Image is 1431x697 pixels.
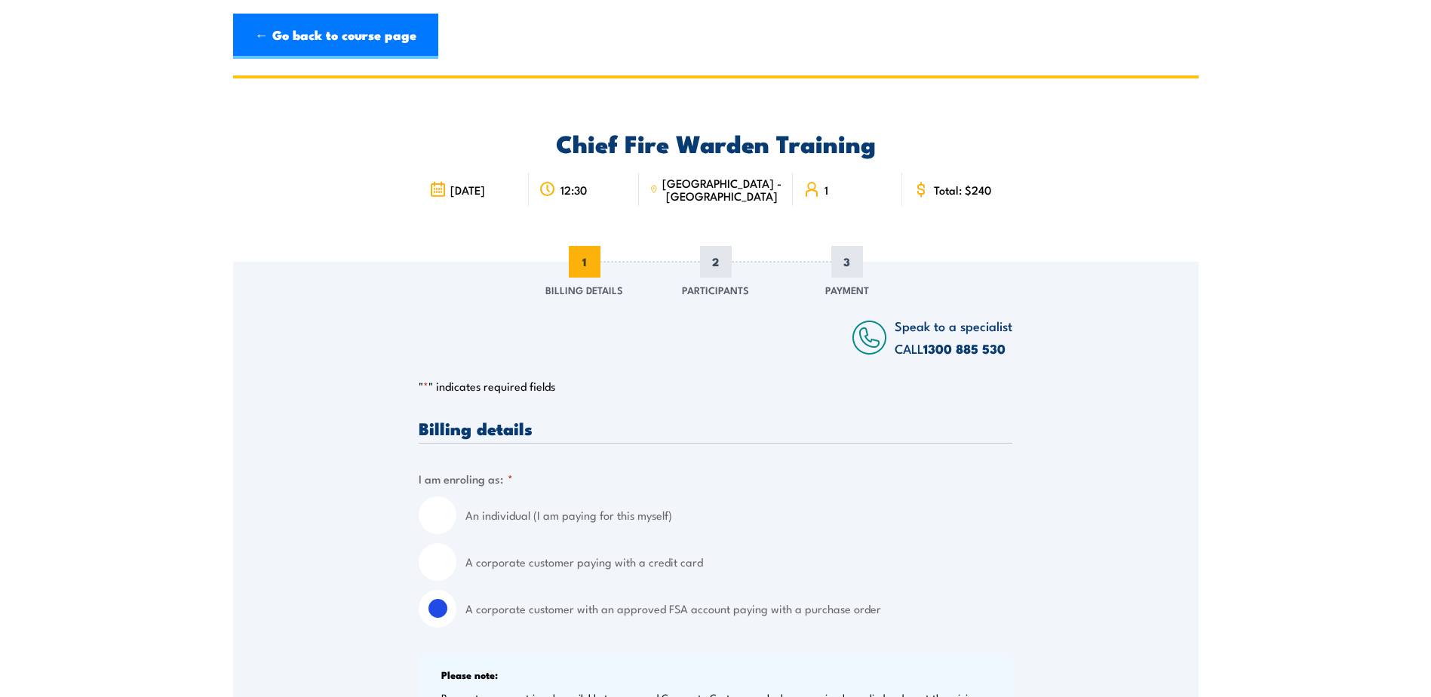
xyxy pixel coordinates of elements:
label: An individual (I am paying for this myself) [465,496,1012,534]
span: Speak to a specialist CALL [895,316,1012,358]
span: Billing Details [545,282,623,297]
b: Please note: [441,667,498,682]
span: 3 [831,246,863,278]
label: A corporate customer with an approved FSA account paying with a purchase order [465,590,1012,628]
span: [DATE] [450,183,485,196]
span: Participants [682,282,749,297]
h2: Chief Fire Warden Training [419,132,1012,153]
span: Total: $240 [934,183,991,196]
span: Payment [825,282,869,297]
legend: I am enroling as: [419,470,513,487]
span: 2 [700,246,732,278]
p: " " indicates required fields [419,379,1012,394]
label: A corporate customer paying with a credit card [465,543,1012,581]
a: ← Go back to course page [233,14,438,59]
span: 1 [569,246,600,278]
span: 1 [825,183,828,196]
span: [GEOGRAPHIC_DATA] - [GEOGRAPHIC_DATA] [662,177,782,202]
span: 12:30 [560,183,587,196]
h3: Billing details [419,419,1012,437]
a: 1300 885 530 [923,339,1006,358]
